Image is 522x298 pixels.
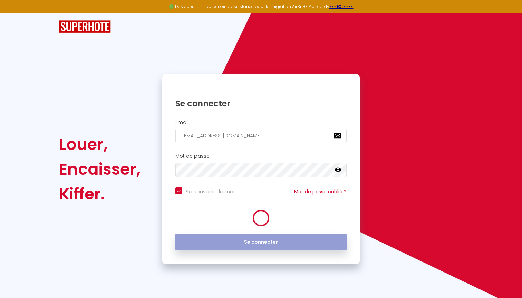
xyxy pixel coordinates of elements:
[59,157,141,182] div: Encaisser,
[59,132,141,157] div: Louer,
[175,120,347,125] h2: Email
[59,182,141,206] div: Kiffer.
[175,129,347,143] input: Ton Email
[59,20,111,33] img: SuperHote logo
[175,153,347,159] h2: Mot de passe
[294,188,347,195] a: Mot de passe oublié ?
[329,3,354,9] a: >>> ICI <<<<
[175,98,347,109] h1: Se connecter
[175,234,347,251] button: Se connecter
